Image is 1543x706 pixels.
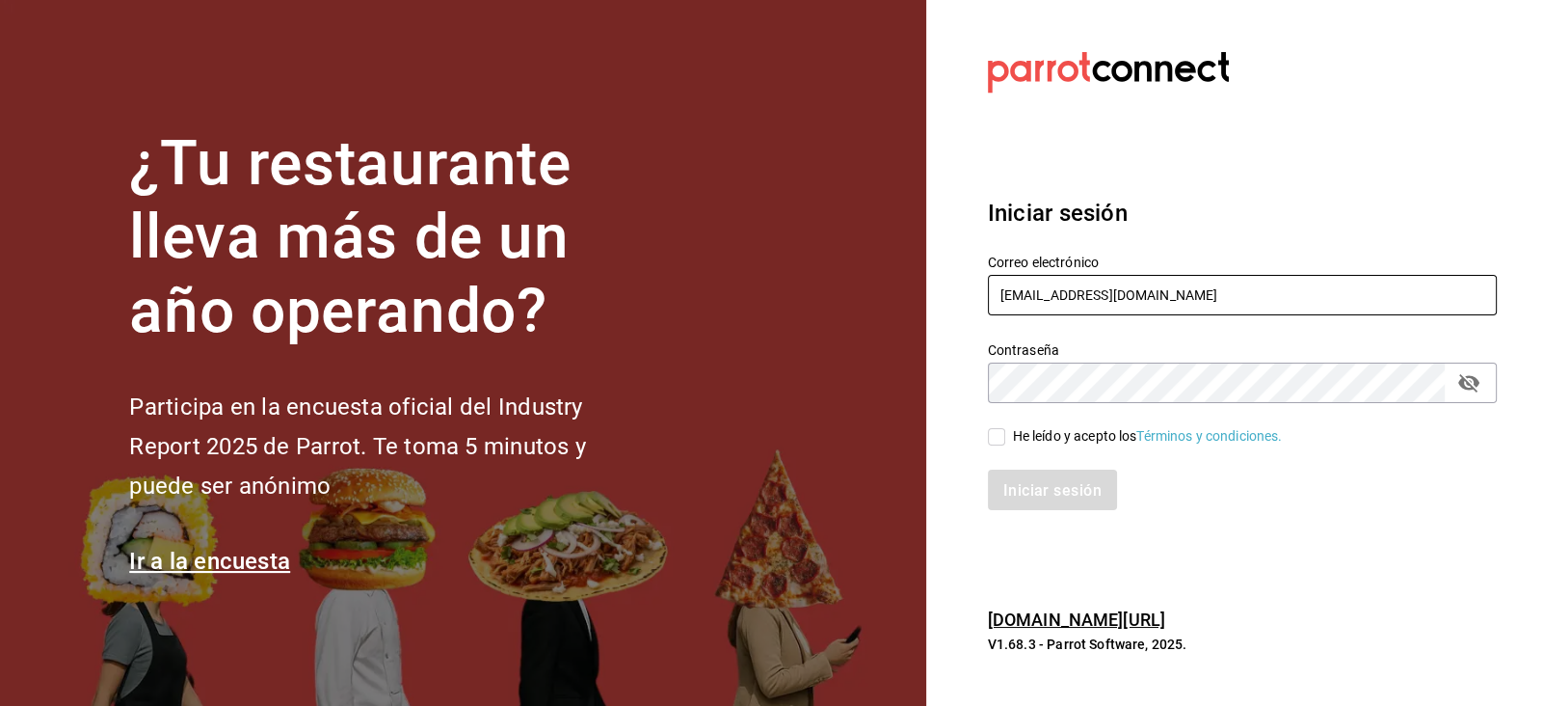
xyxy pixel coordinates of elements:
a: Ir a la encuesta [129,548,290,575]
a: [DOMAIN_NAME][URL] [988,610,1165,630]
font: He leído y acepto los [1013,428,1137,444]
input: Ingresa tu correo electrónico [988,275,1497,315]
a: Términos y condiciones. [1136,428,1282,444]
font: ¿Tu restaurante lleva más de un año operando? [129,127,571,348]
font: Iniciar sesión [988,200,1128,227]
font: Contraseña [988,341,1059,357]
button: campo de contraseña [1452,367,1485,399]
font: Correo electrónico [988,254,1099,269]
font: Participa en la encuesta oficial del Industry Report 2025 de Parrot. Te toma 5 minutos y puede se... [129,394,585,500]
font: V1.68.3 - Parrot Software, 2025. [988,637,1187,652]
